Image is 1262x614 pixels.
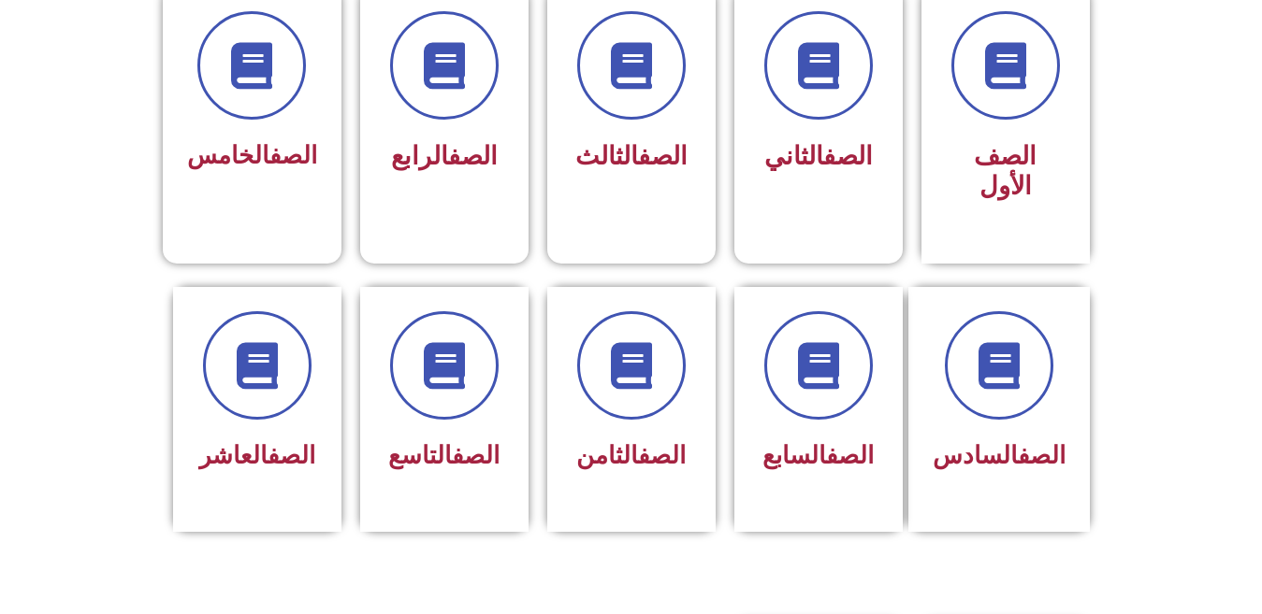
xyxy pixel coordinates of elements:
a: الصف [269,141,317,169]
a: الصف [823,141,873,171]
span: العاشر [199,441,315,469]
span: السابع [762,441,874,469]
span: السادس [933,441,1066,469]
a: الصف [452,441,500,469]
span: الثاني [764,141,873,171]
span: الخامس [187,141,317,169]
span: التاسع [388,441,500,469]
a: الصف [638,141,688,171]
a: الصف [268,441,315,469]
a: الصف [826,441,874,469]
span: الرابع [391,141,498,171]
span: الثالث [575,141,688,171]
a: الصف [448,141,498,171]
span: الثامن [576,441,686,469]
a: الصف [1018,441,1066,469]
a: الصف [638,441,686,469]
span: الصف الأول [974,141,1037,201]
